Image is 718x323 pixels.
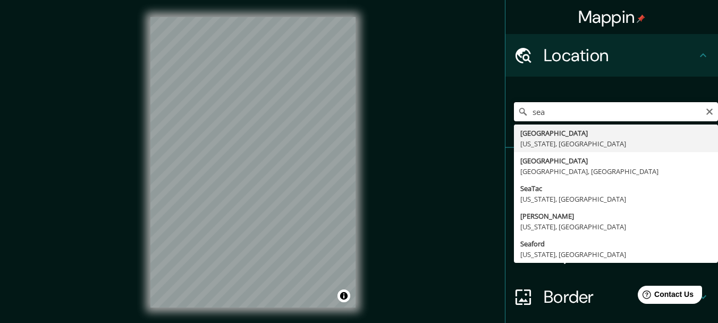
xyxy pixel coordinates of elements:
[544,244,697,265] h4: Layout
[520,249,712,260] div: [US_STATE], [GEOGRAPHIC_DATA]
[544,286,697,308] h4: Border
[150,17,356,308] canvas: Map
[514,102,718,121] input: Pick your city or area
[505,148,718,191] div: Pins
[337,289,350,302] button: Toggle attribution
[520,194,712,204] div: [US_STATE], [GEOGRAPHIC_DATA]
[520,166,712,177] div: [GEOGRAPHIC_DATA], [GEOGRAPHIC_DATA]
[520,128,712,138] div: [GEOGRAPHIC_DATA]
[520,238,712,249] div: Seaford
[520,138,712,149] div: [US_STATE], [GEOGRAPHIC_DATA]
[520,155,712,166] div: [GEOGRAPHIC_DATA]
[520,221,712,232] div: [US_STATE], [GEOGRAPHIC_DATA]
[578,6,646,28] h4: Mappin
[520,211,712,221] div: [PERSON_NAME]
[505,233,718,276] div: Layout
[520,183,712,194] div: SeaTac
[505,34,718,77] div: Location
[505,191,718,233] div: Style
[637,14,645,23] img: pin-icon.png
[623,281,706,311] iframe: Help widget launcher
[705,106,714,116] button: Clear
[505,276,718,318] div: Border
[544,45,697,66] h4: Location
